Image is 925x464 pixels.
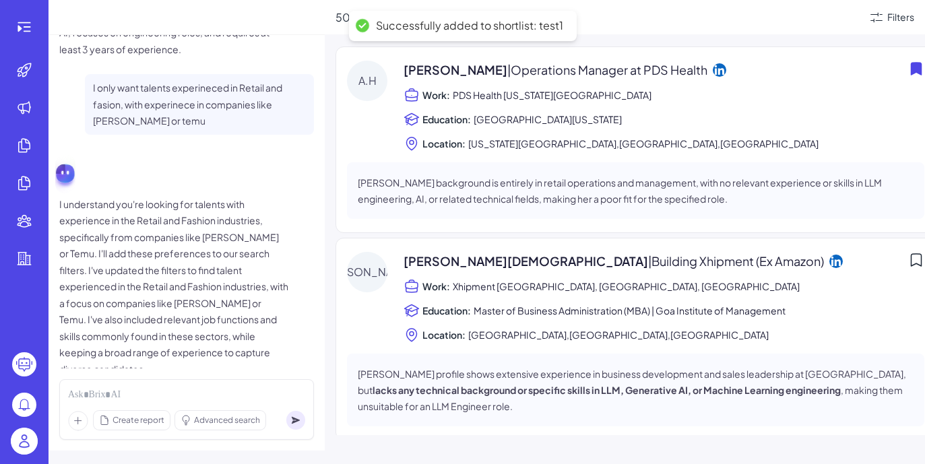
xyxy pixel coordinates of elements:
span: 500 results [336,10,394,24]
div: Filters [887,10,914,24]
img: user_logo.png [11,428,38,455]
span: [US_STATE][GEOGRAPHIC_DATA],[GEOGRAPHIC_DATA],[GEOGRAPHIC_DATA] [468,135,819,152]
span: Master of Business Administration (MBA) | Goa Institute of Management [474,302,786,319]
strong: lacks any technical background or specific skills in LLM, Generative AI, or Machine Learning engi... [373,384,841,396]
span: Xhipment [GEOGRAPHIC_DATA], [GEOGRAPHIC_DATA], [GEOGRAPHIC_DATA] [453,278,800,294]
span: Location: [422,328,466,341]
span: Location: [422,137,466,150]
p: [PERSON_NAME] background is entirely in retail operations and management, with no relevant experi... [358,174,914,207]
span: Education: [422,304,471,317]
span: Education: [422,112,471,126]
div: A.H [347,61,387,101]
span: Work: [422,279,450,293]
span: Create report [113,414,164,426]
span: [PERSON_NAME] [404,61,707,79]
p: I understand you're looking for talents with experience in the Retail and Fashion industries, spe... [59,196,288,378]
span: | Building Xhipment (Ex Amazon) [648,253,824,269]
span: Advanced search [194,414,260,426]
div: [PERSON_NAME] [347,252,387,292]
span: | Operations Manager at PDS Health [507,62,707,77]
span: [PERSON_NAME][DEMOGRAPHIC_DATA] [404,252,824,270]
span: [GEOGRAPHIC_DATA],[GEOGRAPHIC_DATA],[GEOGRAPHIC_DATA] [468,327,769,343]
span: PDS Health [US_STATE][GEOGRAPHIC_DATA] [453,87,651,103]
p: I only want talents experineced in Retail and fasion, with experinece in companies like [PERSON_N... [93,79,306,129]
div: Successfully added to shortlist: test1 [376,19,563,33]
p: [PERSON_NAME] profile shows extensive experience in business development and sales leadership at ... [358,366,914,414]
span: [GEOGRAPHIC_DATA][US_STATE] [474,111,622,127]
span: Work: [422,88,450,102]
